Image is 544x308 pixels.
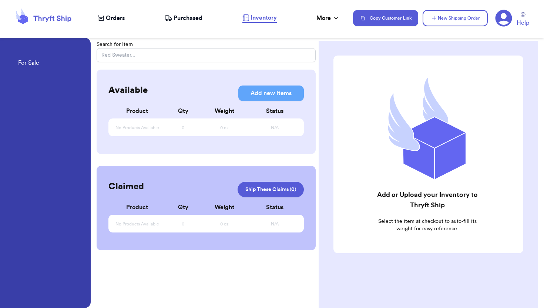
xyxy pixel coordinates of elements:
[114,107,160,115] div: Product
[220,125,229,131] span: 0 oz
[97,48,316,62] input: Red Sweater...
[252,203,298,212] div: Status
[174,14,202,23] span: Purchased
[164,14,202,23] a: Purchased
[160,107,206,115] div: Qty
[182,221,184,227] span: 0
[160,203,206,212] div: Qty
[115,221,159,227] span: No Products Available
[115,125,159,131] span: No Products Available
[242,13,277,23] a: Inventory
[106,14,125,23] span: Orders
[252,107,298,115] div: Status
[98,14,125,23] a: Orders
[182,125,184,131] span: 0
[18,58,39,69] a: For Sale
[108,181,144,192] h2: Claimed
[423,10,488,26] button: New Shipping Order
[251,13,277,22] span: Inventory
[271,221,279,227] span: N/A
[114,203,160,212] div: Product
[220,221,229,227] span: 0 oz
[97,41,316,48] p: Search for Item
[108,84,148,96] h2: Available
[238,86,304,101] button: Add new Items
[197,107,252,115] div: Weight
[316,14,340,23] div: More
[375,218,480,232] p: Select the item at checkout to auto-fill its weight for easy reference.
[517,12,529,27] a: Help
[375,190,480,210] h2: Add or Upload your Inventory to Thryft Ship
[197,203,252,212] div: Weight
[238,182,304,197] a: Ship These Claims (0)
[353,10,418,26] button: Copy Customer Link
[271,125,279,131] span: N/A
[517,19,529,27] span: Help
